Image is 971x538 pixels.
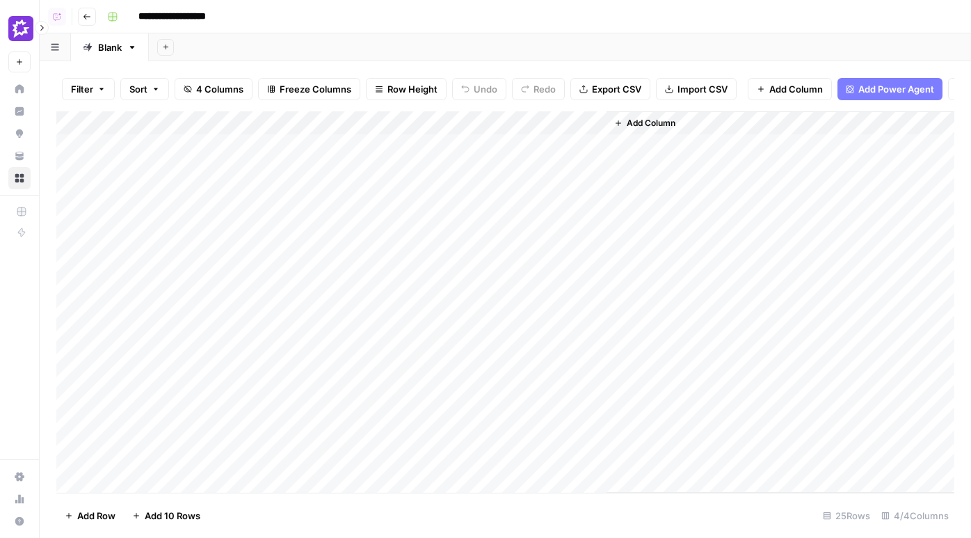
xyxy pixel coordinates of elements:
[627,117,675,129] span: Add Column
[77,509,115,523] span: Add Row
[196,82,243,96] span: 4 Columns
[570,78,650,100] button: Export CSV
[609,114,681,132] button: Add Column
[280,82,351,96] span: Freeze Columns
[474,82,497,96] span: Undo
[8,488,31,510] a: Usage
[8,16,33,41] img: AirOps AEO - Single Brand (Gong) Logo
[512,78,565,100] button: Redo
[533,82,556,96] span: Redo
[129,82,147,96] span: Sort
[677,82,728,96] span: Import CSV
[145,509,200,523] span: Add 10 Rows
[8,100,31,122] a: Insights
[56,505,124,527] button: Add Row
[387,82,438,96] span: Row Height
[124,505,209,527] button: Add 10 Rows
[8,11,31,46] button: Workspace: AirOps AEO - Single Brand (Gong)
[748,78,832,100] button: Add Column
[837,78,942,100] button: Add Power Agent
[656,78,737,100] button: Import CSV
[366,78,447,100] button: Row Height
[8,122,31,145] a: Opportunities
[71,82,93,96] span: Filter
[452,78,506,100] button: Undo
[592,82,641,96] span: Export CSV
[876,505,954,527] div: 4/4 Columns
[8,78,31,100] a: Home
[8,145,31,167] a: Your Data
[62,78,115,100] button: Filter
[8,510,31,532] button: Help + Support
[175,78,252,100] button: 4 Columns
[71,33,149,61] a: Blank
[98,40,122,54] div: Blank
[769,82,823,96] span: Add Column
[817,505,876,527] div: 25 Rows
[8,466,31,488] a: Settings
[120,78,169,100] button: Sort
[858,82,934,96] span: Add Power Agent
[258,78,360,100] button: Freeze Columns
[8,167,31,189] a: Browse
